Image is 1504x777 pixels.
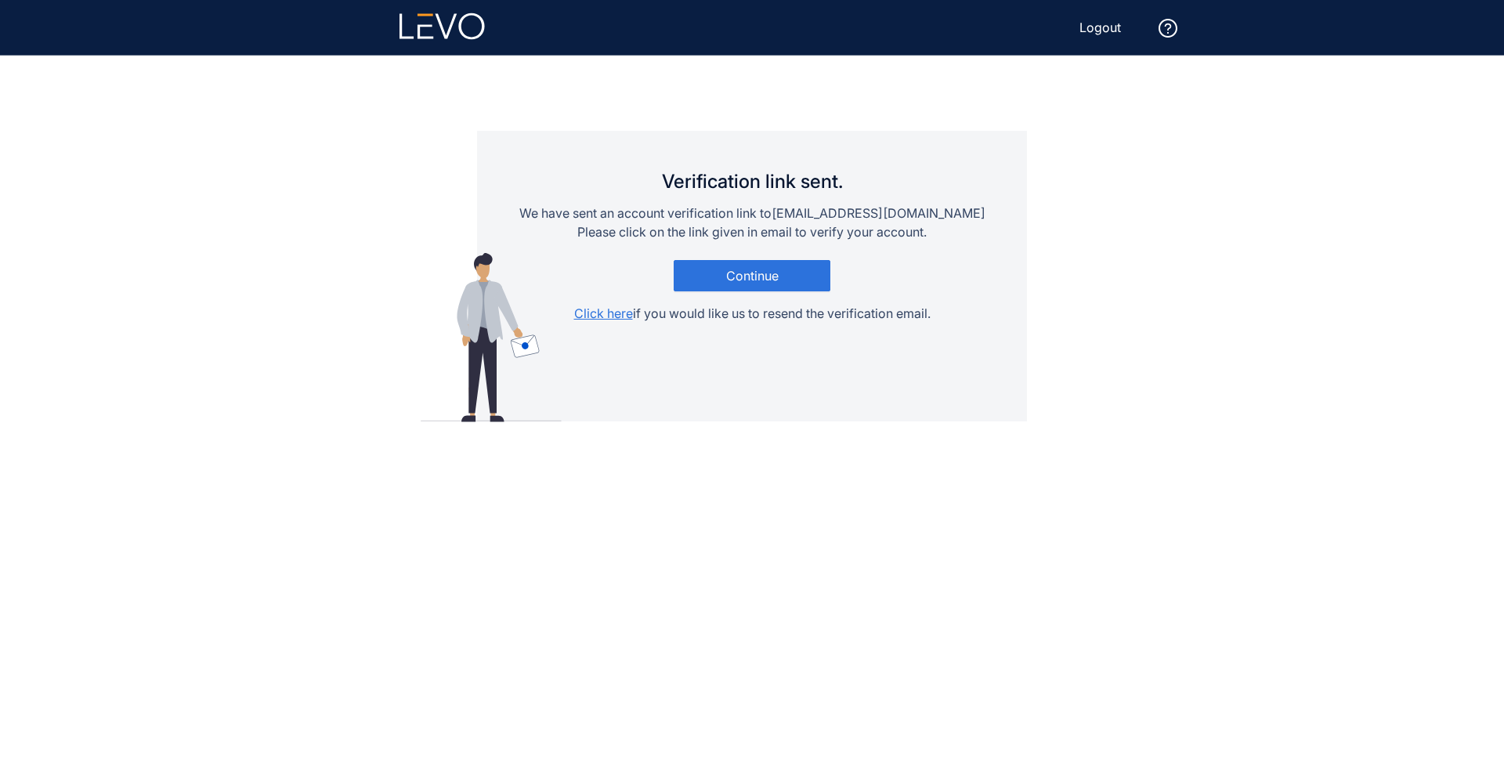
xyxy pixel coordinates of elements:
[662,178,843,185] h1: Verification link sent.
[574,304,931,323] p: if you would like us to resend the verification email.
[519,204,985,222] p: We have sent an account verification link to [EMAIL_ADDRESS][DOMAIN_NAME]
[1079,20,1121,34] span: Logout
[726,269,779,283] span: Continue
[674,260,830,291] button: Continue
[577,222,927,241] p: Please click on the link given in email to verify your account.
[574,305,633,321] span: Click here
[1067,15,1133,40] button: Logout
